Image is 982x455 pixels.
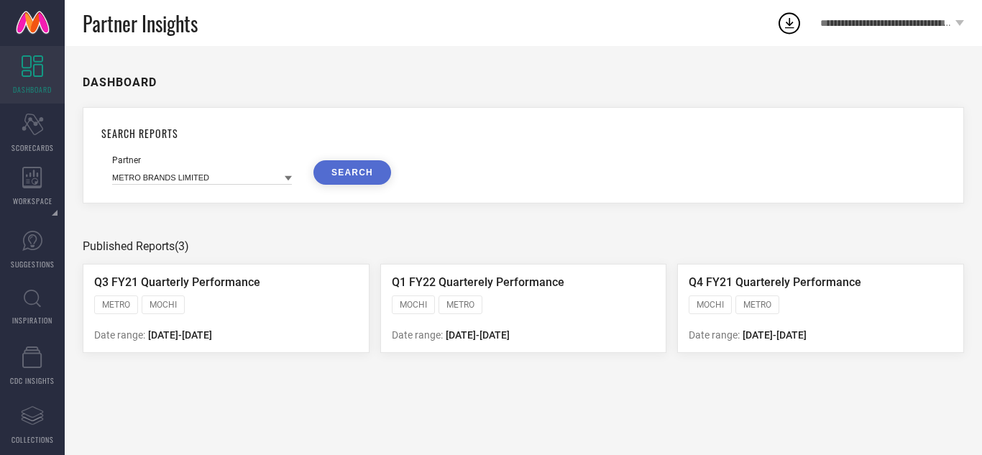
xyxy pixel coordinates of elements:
span: Date range: [689,329,740,341]
span: METRO [102,300,130,310]
span: Q1 FY22 Quarterely Performance [392,275,564,289]
span: Q4 FY21 Quarterely Performance [689,275,861,289]
div: Open download list [776,10,802,36]
h1: DASHBOARD [83,75,157,89]
span: [DATE] - [DATE] [148,329,212,341]
span: Q3 FY21 Quarterly Performance [94,275,260,289]
h1: SEARCH REPORTS [101,126,945,141]
span: Date range: [94,329,145,341]
div: Published Reports (3) [83,239,964,253]
span: MOCHI [400,300,427,310]
span: WORKSPACE [13,196,52,206]
div: Partner [112,155,292,165]
span: INSPIRATION [12,315,52,326]
span: SUGGESTIONS [11,259,55,270]
span: CDC INSIGHTS [10,375,55,386]
span: DASHBOARD [13,84,52,95]
span: Date range: [392,329,443,341]
span: Partner Insights [83,9,198,38]
span: COLLECTIONS [12,434,54,445]
span: METRO [446,300,474,310]
span: MOCHI [150,300,177,310]
button: SEARCH [313,160,391,185]
span: [DATE] - [DATE] [446,329,510,341]
span: MOCHI [697,300,724,310]
span: METRO [743,300,771,310]
span: [DATE] - [DATE] [743,329,807,341]
span: SCORECARDS [12,142,54,153]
